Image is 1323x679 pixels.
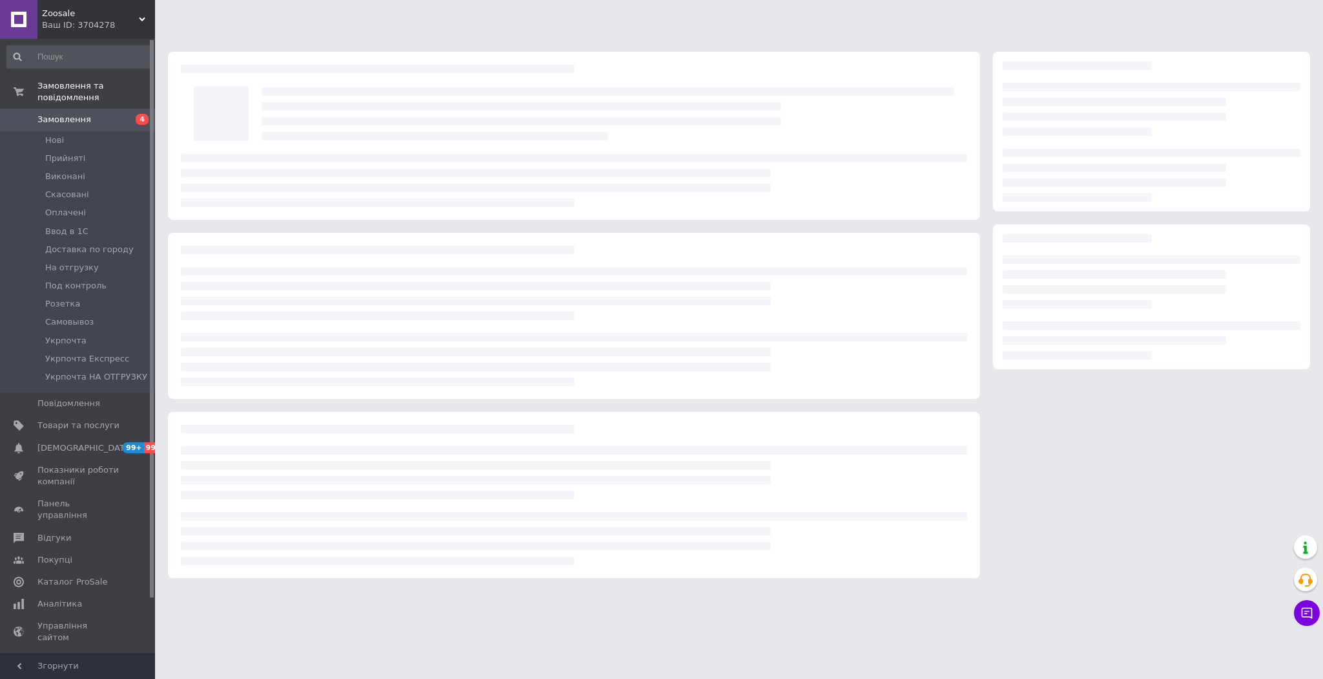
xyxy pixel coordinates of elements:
[45,153,85,164] span: Прийняті
[42,19,155,31] div: Ваш ID: 3704278
[37,420,120,431] span: Товари та послуги
[42,8,139,19] span: Zoosale
[37,442,133,454] span: [DEMOGRAPHIC_DATA]
[45,189,89,200] span: Скасовані
[45,226,89,237] span: Ввод в 1С
[37,532,71,544] span: Відгуки
[37,114,91,125] span: Замовлення
[6,45,152,69] input: Пошук
[45,298,80,310] span: Розетка
[45,316,94,328] span: Самовывоз
[123,442,144,453] span: 99+
[136,114,149,125] span: 4
[37,598,82,610] span: Аналітика
[37,498,120,521] span: Панель управління
[45,244,134,255] span: Доставка по городу
[37,464,120,488] span: Показники роботи компанії
[45,335,87,347] span: Укрпочта
[37,398,100,409] span: Повідомлення
[45,371,147,383] span: Укрпочта НА ОТГРУЗКУ
[45,207,86,219] span: Оплачені
[45,262,99,274] span: На отгрузку
[45,171,85,182] span: Виконані
[37,576,107,588] span: Каталог ProSale
[1294,600,1320,626] button: Чат з покупцем
[37,554,72,566] span: Покупці
[45,353,129,365] span: Укрпочта Експресс
[37,80,155,103] span: Замовлення та повідомлення
[45,135,64,146] span: Нові
[37,620,120,643] span: Управління сайтом
[144,442,165,453] span: 99+
[45,280,107,292] span: Под контроль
